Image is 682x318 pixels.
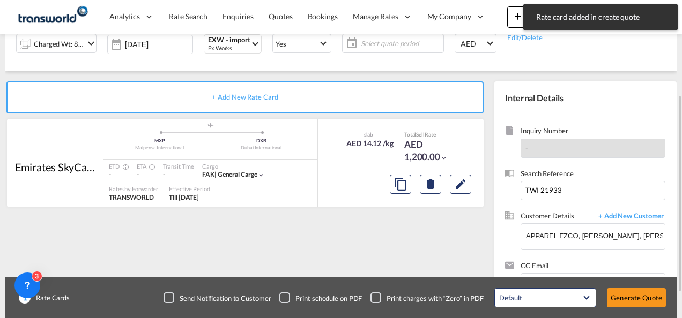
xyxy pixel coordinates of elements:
span: Analytics [109,11,140,22]
span: Rate Search [169,12,207,21]
md-icon: icon-chevron-down [440,154,448,162]
md-select: Select Customs: Yes [272,34,331,53]
md-icon: assets/icons/custom/roll-o-plane.svg [204,123,217,128]
div: Effective Period [169,185,210,193]
div: AED 14.12 /kg [346,138,394,149]
div: Default [499,293,522,302]
div: AED 1,200.00 [404,138,458,164]
md-icon: Estimated Time Of Departure [120,164,126,170]
span: Rate card added in create quote [533,12,668,22]
div: DXB [211,138,313,145]
span: AED [461,39,485,49]
div: Cargo [202,162,265,170]
span: - [137,170,139,178]
md-icon: icon-chevron-down [257,171,265,179]
span: Sell [416,131,425,138]
md-icon: icon-calendar [343,37,355,50]
md-chips-wrap: Chips container. Enter the text area, then type text, and press enter to add a chip. [525,274,665,297]
input: Enter Customer Details [526,224,665,248]
span: Inquiry Number [521,126,665,138]
button: icon-plus 400-fgNewicon-chevron-down [507,6,556,28]
md-icon: assets/icons/custom/copyQuote.svg [394,178,407,191]
div: Malpensa International [109,145,211,152]
div: Charged Wt: 85.00 KG [34,36,84,51]
span: + Add New Customer [593,211,665,223]
div: Yes [276,40,286,48]
button: Edit [450,175,471,194]
div: slab [344,131,394,138]
md-checkbox: Checkbox No Ink [164,292,271,303]
span: CC Email [521,261,665,273]
md-icon: icon-plus 400-fg [512,10,524,22]
span: Quotes [269,12,292,21]
div: Till 30 Sep 2025 [169,193,199,202]
input: Chips input. [527,275,634,297]
span: Select quote period [361,39,441,48]
span: Customer Details [521,211,593,223]
button: Delete [420,175,441,194]
div: TRANSWORLD [109,193,158,202]
div: Print charges with “Zero” in PDF [387,293,484,303]
div: ETD [109,162,126,170]
span: Enquiries [223,12,254,21]
div: Rates by Forwarder [109,185,158,193]
div: + Add New Rate Card [6,81,484,113]
md-icon: icon-chevron-down [85,37,98,50]
div: Send Notification to Customer [180,293,271,303]
span: New [512,12,552,20]
input: Enter search reference [521,181,665,200]
div: Charged Wt: 85.00 KGicon-chevron-down [16,34,97,53]
div: Transit Time [163,162,194,170]
div: Internal Details [494,81,677,115]
img: f753ae806dec11f0841701cdfdf085c0.png [16,5,88,29]
div: Total Rate [404,131,458,138]
div: - [163,170,194,179]
span: TRANSWORLD [109,193,154,201]
span: 1 [19,292,31,304]
input: Select [125,40,192,49]
button: Copy [390,175,411,194]
div: Emirates SkyCargo [15,160,95,175]
span: | [214,170,217,178]
div: Dubai International [211,145,313,152]
button: Generate Quote [607,288,666,307]
span: - [525,144,528,153]
md-checkbox: Checkbox No Ink [279,292,362,303]
span: My Company [427,11,471,22]
div: Edit/Delete [507,32,574,42]
span: Till [DATE] [169,193,199,201]
md-select: Select Currency: د.إ AEDUnited Arab Emirates Dirham [455,34,496,53]
md-select: Select Incoterms: EXW - import Ex Works [204,34,262,54]
div: ETA [137,162,153,170]
md-checkbox: Checkbox No Ink [370,292,484,303]
span: + Add New Rate Card [212,93,278,101]
span: Rate Cards [31,293,70,302]
span: Manage Rates [353,11,398,22]
div: general cargo [202,170,257,179]
span: Search Reference [521,169,665,181]
span: Select quote period [358,36,443,51]
span: FAK [202,170,218,178]
span: - [109,170,111,178]
div: Print schedule on PDF [295,293,362,303]
span: Bookings [308,12,338,21]
md-icon: Estimated Time Of Arrival [146,164,152,170]
div: Ex Works [208,44,250,52]
div: EXW - import [208,36,250,44]
div: MXP [109,138,211,145]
